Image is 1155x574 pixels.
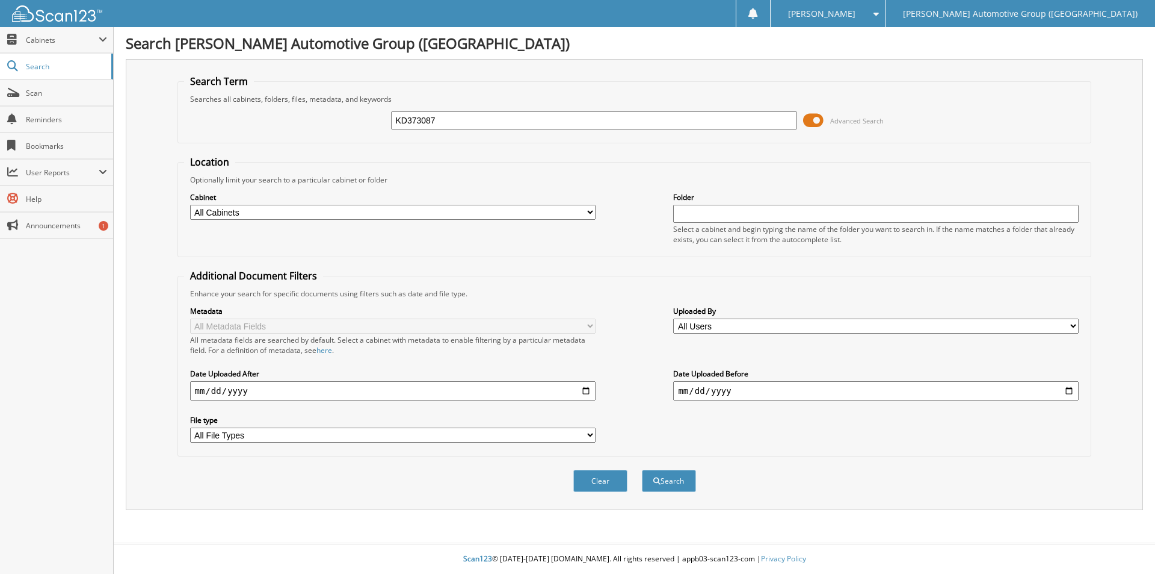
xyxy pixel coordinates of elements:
[673,369,1079,379] label: Date Uploaded Before
[673,192,1079,202] label: Folder
[184,289,1085,299] div: Enhance your search for specific documents using filters such as date and file type.
[573,470,627,492] button: Clear
[190,306,596,316] label: Metadata
[26,167,99,178] span: User Reports
[26,88,107,98] span: Scan
[184,175,1085,185] div: Optionally limit your search to a particular cabinet or folder
[99,221,108,231] div: 1
[642,470,696,492] button: Search
[26,194,107,204] span: Help
[190,335,596,355] div: All metadata fields are searched by default. Select a cabinet with metadata to enable filtering b...
[761,554,806,564] a: Privacy Policy
[190,381,596,401] input: start
[673,381,1079,401] input: end
[26,114,107,125] span: Reminders
[12,5,102,22] img: scan123-logo-white.svg
[26,61,105,72] span: Search
[788,10,855,17] span: [PERSON_NAME]
[184,155,235,169] legend: Location
[190,192,596,202] label: Cabinet
[126,33,1143,53] h1: Search [PERSON_NAME] Automotive Group ([GEOGRAPHIC_DATA])
[190,369,596,379] label: Date Uploaded After
[463,554,492,564] span: Scan123
[184,75,254,88] legend: Search Term
[184,269,323,282] legend: Additional Document Filters
[830,116,884,125] span: Advanced Search
[673,306,1079,316] label: Uploaded By
[903,10,1138,17] span: [PERSON_NAME] Automotive Group ([GEOGRAPHIC_DATA])
[316,345,332,355] a: here
[184,94,1085,104] div: Searches all cabinets, folders, files, metadata, and keywords
[114,544,1155,574] div: © [DATE]-[DATE] [DOMAIN_NAME]. All rights reserved | appb03-scan123-com |
[190,415,596,425] label: File type
[26,220,107,231] span: Announcements
[673,224,1079,245] div: Select a cabinet and begin typing the name of the folder you want to search in. If the name match...
[26,35,99,45] span: Cabinets
[26,141,107,151] span: Bookmarks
